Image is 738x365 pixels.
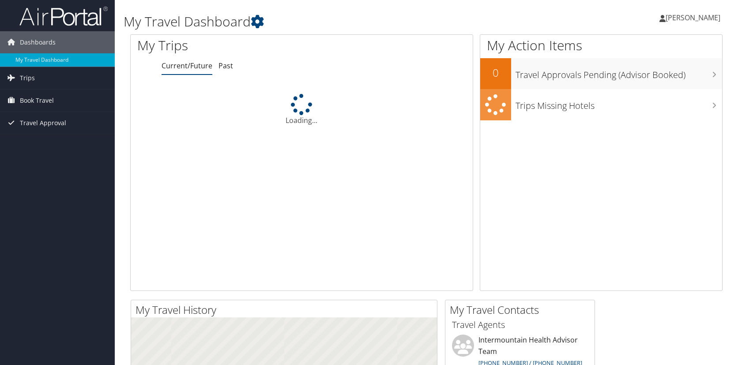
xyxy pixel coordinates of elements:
[162,61,212,71] a: Current/Future
[136,302,437,317] h2: My Travel History
[452,319,588,331] h3: Travel Agents
[516,64,722,81] h3: Travel Approvals Pending (Advisor Booked)
[20,89,54,112] span: Book Travel
[19,6,108,26] img: airportal-logo.png
[131,94,473,126] div: Loading...
[218,61,233,71] a: Past
[450,302,595,317] h2: My Travel Contacts
[124,12,527,31] h1: My Travel Dashboard
[480,65,511,80] h2: 0
[20,112,66,134] span: Travel Approval
[516,95,722,112] h3: Trips Missing Hotels
[137,36,324,55] h1: My Trips
[480,58,722,89] a: 0Travel Approvals Pending (Advisor Booked)
[480,36,722,55] h1: My Action Items
[666,13,720,22] span: [PERSON_NAME]
[480,89,722,120] a: Trips Missing Hotels
[20,31,56,53] span: Dashboards
[20,67,35,89] span: Trips
[659,4,729,31] a: [PERSON_NAME]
